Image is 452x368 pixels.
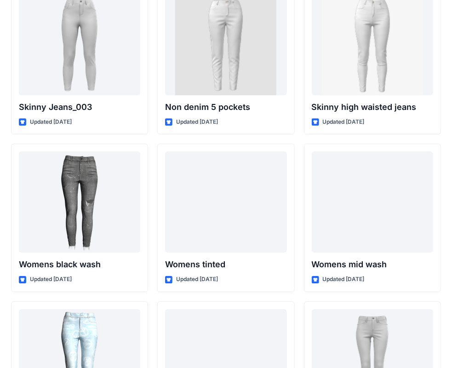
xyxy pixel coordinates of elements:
p: Updated [DATE] [30,275,72,284]
p: Updated [DATE] [176,117,218,127]
p: Skinny high waisted jeans [312,101,433,114]
p: Updated [DATE] [323,117,365,127]
p: Updated [DATE] [323,275,365,284]
a: Womens tinted [165,151,286,253]
p: Skinny Jeans_003 [19,101,140,114]
a: Womens mid wash [312,151,433,253]
p: Updated [DATE] [30,117,72,127]
p: Non denim 5 pockets [165,101,286,114]
p: Updated [DATE] [176,275,218,284]
p: Womens mid wash [312,258,433,271]
p: Womens black wash [19,258,140,271]
p: Womens tinted [165,258,286,271]
a: Womens black wash [19,151,140,253]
